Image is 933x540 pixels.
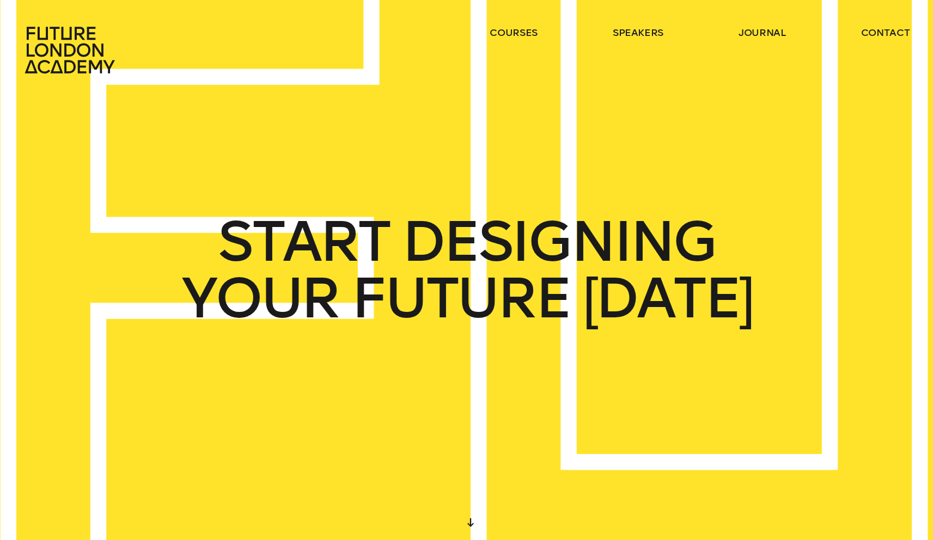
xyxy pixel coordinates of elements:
span: DESIGNING [401,213,715,270]
a: courses [490,26,538,39]
span: START [217,213,389,270]
span: FUTURE [351,270,570,327]
a: speakers [613,26,663,39]
span: [DATE] [582,270,752,327]
a: contact [861,26,910,39]
a: journal [739,26,786,39]
span: YOUR [181,270,338,327]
